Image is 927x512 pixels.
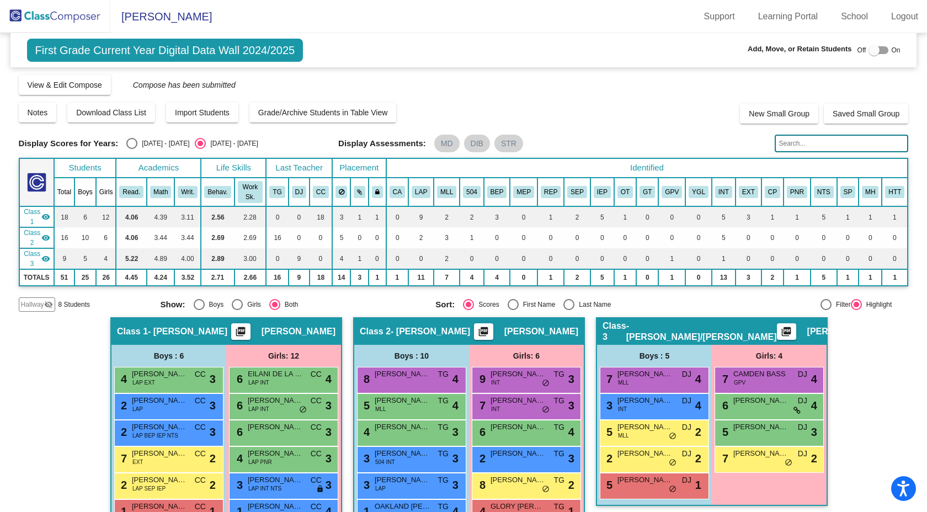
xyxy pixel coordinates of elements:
[685,248,712,269] td: 0
[369,178,386,206] th: Keep with teacher
[811,178,837,206] th: Notes
[96,227,116,248] td: 6
[761,178,784,206] th: Challenging Parent
[289,206,310,227] td: 0
[837,248,859,269] td: 0
[408,206,434,227] td: 9
[859,269,882,286] td: 1
[205,300,224,310] div: Boys
[891,45,900,55] span: On
[206,138,258,148] div: [DATE] - [DATE]
[375,369,430,380] span: [PERSON_NAME]
[597,345,712,367] div: Boys : 5
[369,248,386,269] td: 0
[280,300,299,310] div: Both
[775,135,908,152] input: Search...
[636,206,658,227] td: 0
[326,371,332,387] span: 4
[882,178,908,206] th: High Teacher Time
[408,248,434,269] td: 0
[510,206,537,227] td: 0
[386,248,408,269] td: 0
[784,269,811,286] td: 1
[614,178,636,206] th: Occupational Therapy
[784,227,811,248] td: 0
[640,186,655,198] button: GT
[777,323,796,340] button: Print Students Details
[662,186,682,198] button: GPV
[590,269,614,286] td: 5
[23,228,41,248] span: Class 2
[784,178,811,206] th: Possibly Not Returning
[463,186,481,198] button: 504
[174,248,201,269] td: 4.00
[689,186,708,198] button: YGL
[354,345,469,367] div: Boys : 10
[174,206,201,227] td: 3.11
[195,369,206,380] span: CC
[435,299,702,310] mat-radio-group: Select an option
[658,248,685,269] td: 1
[266,248,288,269] td: 0
[740,104,818,124] button: New Small Group
[484,248,510,269] td: 0
[882,227,908,248] td: 0
[541,186,561,198] button: REP
[460,178,484,206] th: 504 Plan
[386,227,408,248] td: 0
[658,206,685,227] td: 0
[226,345,341,367] div: Girls: 12
[460,269,484,286] td: 4
[712,178,736,206] th: Introvert
[386,158,908,178] th: Identified
[313,186,329,198] button: CC
[289,248,310,269] td: 9
[510,248,537,269] td: 0
[19,248,54,269] td: Dominique Jenkins - Jenkins/Leone
[21,300,44,310] span: Hallway
[310,269,332,286] td: 18
[510,227,537,248] td: 0
[386,269,408,286] td: 1
[474,300,499,310] div: Scores
[147,269,174,286] td: 4.24
[484,227,510,248] td: 0
[248,369,303,380] span: EILANI DE LA [PERSON_NAME]
[201,206,234,227] td: 2.56
[311,369,322,380] span: CC
[484,269,510,286] td: 4
[235,248,267,269] td: 3.00
[360,326,391,337] span: Class 2
[859,178,882,206] th: Mental Health Supports
[28,81,102,89] span: View & Edit Compose
[568,371,574,387] span: 3
[258,108,388,117] span: Grade/Archive Students in Table View
[434,269,460,286] td: 7
[96,206,116,227] td: 12
[564,227,590,248] td: 0
[862,300,892,310] div: Highlight
[554,369,564,380] span: TG
[235,206,267,227] td: 2.28
[27,39,303,62] span: First Grade Current Year Digital Data Wall 2024/2025
[19,103,57,122] button: Notes
[564,206,590,227] td: 2
[837,206,859,227] td: 1
[289,227,310,248] td: 0
[712,269,736,286] td: 13
[332,178,351,206] th: Keep away students
[859,227,882,248] td: 0
[67,103,155,122] button: Download Class List
[19,206,54,227] td: Cindy Crawford - Crawford
[137,138,189,148] div: [DATE] - [DATE]
[147,227,174,248] td: 3.44
[614,227,636,248] td: 0
[332,158,386,178] th: Placement
[147,248,174,269] td: 4.89
[249,103,397,122] button: Grade/Archive Students in Table View
[310,248,332,269] td: 0
[74,227,96,248] td: 10
[811,248,837,269] td: 0
[685,178,712,206] th: Young for Grade Level
[749,109,809,118] span: New Small Group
